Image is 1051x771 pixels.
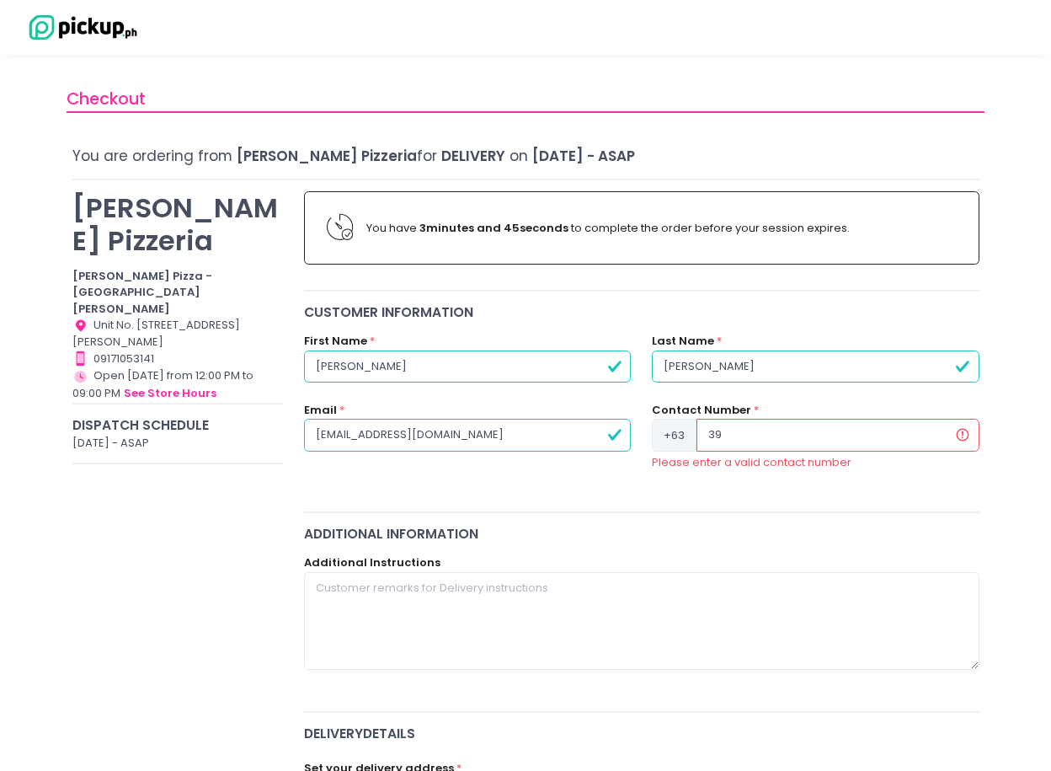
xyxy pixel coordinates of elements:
[72,146,979,167] div: You are ordering from for on
[67,87,984,113] div: Checkout
[72,191,284,257] p: [PERSON_NAME] Pizzeria
[304,333,367,350] label: First Name
[652,454,979,471] div: Please enter a valid contact number
[304,303,979,322] div: Customer Information
[304,402,337,419] label: Email
[21,13,139,42] img: logo
[304,524,979,543] div: Additional Information
[72,351,284,367] div: 09171053141
[304,419,631,451] input: Email
[652,333,714,350] label: Last Name
[72,317,284,351] div: Unit No. [STREET_ADDRESS][PERSON_NAME]
[72,435,284,452] div: [DATE] - ASAP
[237,146,417,166] span: [PERSON_NAME] Pizzeria
[652,351,979,383] input: Last Name
[532,146,635,166] span: [DATE] - ASAP
[72,367,284,403] div: Open [DATE] from 12:00 PM to 09:00 PM
[696,419,979,451] input: Contact Number
[72,268,212,317] b: [PERSON_NAME] Pizza - [GEOGRAPHIC_DATA][PERSON_NAME]
[419,220,568,236] b: 3 minutes and 45 seconds
[304,724,979,743] span: delivery Details
[123,384,217,403] button: see store hours
[652,419,696,451] span: +63
[72,415,284,435] div: Dispatch Schedule
[304,351,631,383] input: First Name
[652,402,751,419] label: Contact Number
[304,554,440,571] label: Additional Instructions
[366,220,956,237] div: You have to complete the order before your session expires.
[441,146,505,166] span: Delivery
